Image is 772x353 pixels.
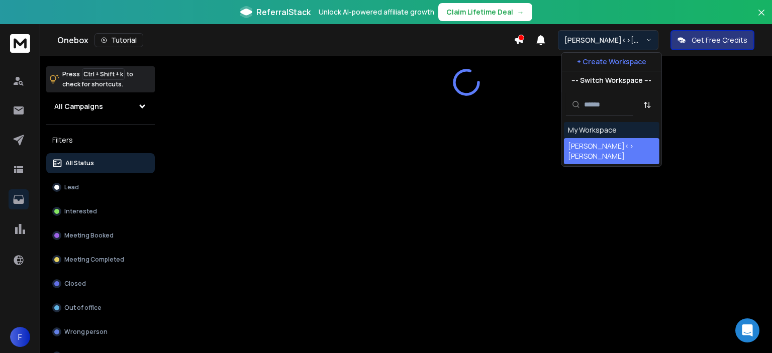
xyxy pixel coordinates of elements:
p: All Status [65,159,94,167]
button: All Campaigns [46,96,155,116]
p: Interested [64,207,97,215]
div: [PERSON_NAME]<>[PERSON_NAME] [568,141,655,161]
p: Meeting Booked [64,231,114,240]
button: Get Free Credits [670,30,754,50]
h1: All Campaigns [54,101,103,111]
p: Lead [64,183,79,191]
span: → [517,7,524,17]
div: Open Intercom Messenger [735,318,759,342]
button: Lead [46,177,155,197]
p: Out of office [64,304,102,312]
div: My Workspace [568,125,617,135]
p: Unlock AI-powered affiliate growth [319,7,434,17]
p: --- Switch Workspace --- [571,75,651,85]
span: ReferralStack [256,6,311,18]
p: Wrong person [64,328,108,336]
p: Closed [64,280,86,288]
p: Press to check for shortcuts. [62,69,133,89]
button: Out of office [46,298,155,318]
p: + Create Workspace [577,57,646,67]
button: Meeting Booked [46,225,155,246]
button: Wrong person [46,322,155,342]
button: Meeting Completed [46,250,155,270]
button: Close banner [755,6,768,30]
button: F [10,327,30,347]
button: Sort by Sort A-Z [637,95,657,115]
button: Claim Lifetime Deal→ [438,3,532,21]
button: Tutorial [94,33,143,47]
button: Interested [46,201,155,221]
button: All Status [46,153,155,173]
button: Closed [46,274,155,294]
p: [PERSON_NAME]<>[PERSON_NAME] [564,35,646,45]
p: Meeting Completed [64,256,124,264]
span: Ctrl + Shift + k [82,68,125,80]
p: Get Free Credits [692,35,747,45]
button: + Create Workspace [562,53,661,71]
div: Onebox [57,33,514,47]
h3: Filters [46,133,155,147]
